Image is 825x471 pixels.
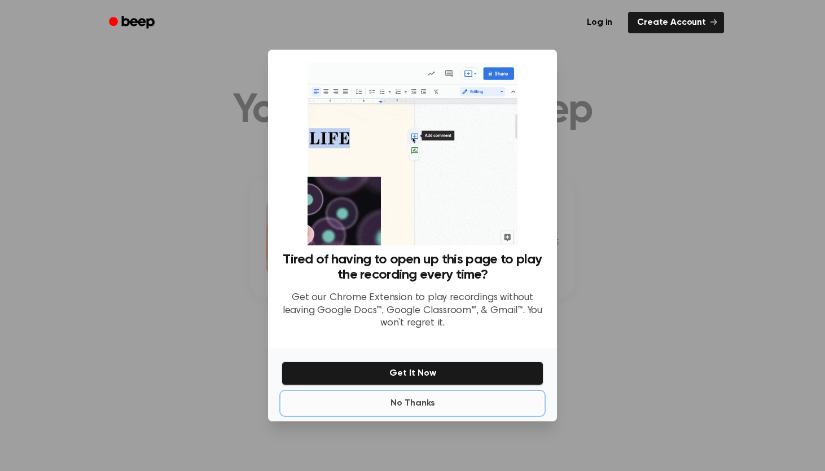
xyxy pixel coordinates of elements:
[282,252,543,283] h3: Tired of having to open up this page to play the recording every time?
[628,12,724,33] a: Create Account
[578,12,621,33] a: Log in
[101,12,165,34] a: Beep
[282,392,543,415] button: No Thanks
[308,63,517,245] img: Beep extension in action
[282,362,543,385] button: Get It Now
[282,292,543,330] p: Get our Chrome Extension to play recordings without leaving Google Docs™, Google Classroom™, & Gm...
